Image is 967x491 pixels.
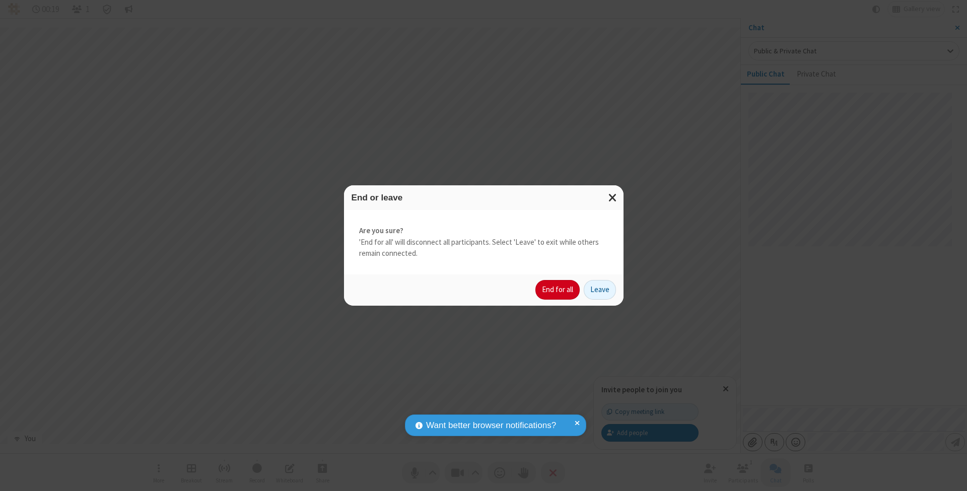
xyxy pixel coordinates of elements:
[584,280,616,300] button: Leave
[344,210,624,274] div: 'End for all' will disconnect all participants. Select 'Leave' to exit while others remain connec...
[352,193,616,202] h3: End or leave
[535,280,580,300] button: End for all
[426,419,556,432] span: Want better browser notifications?
[359,225,608,237] strong: Are you sure?
[602,185,624,210] button: Close modal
